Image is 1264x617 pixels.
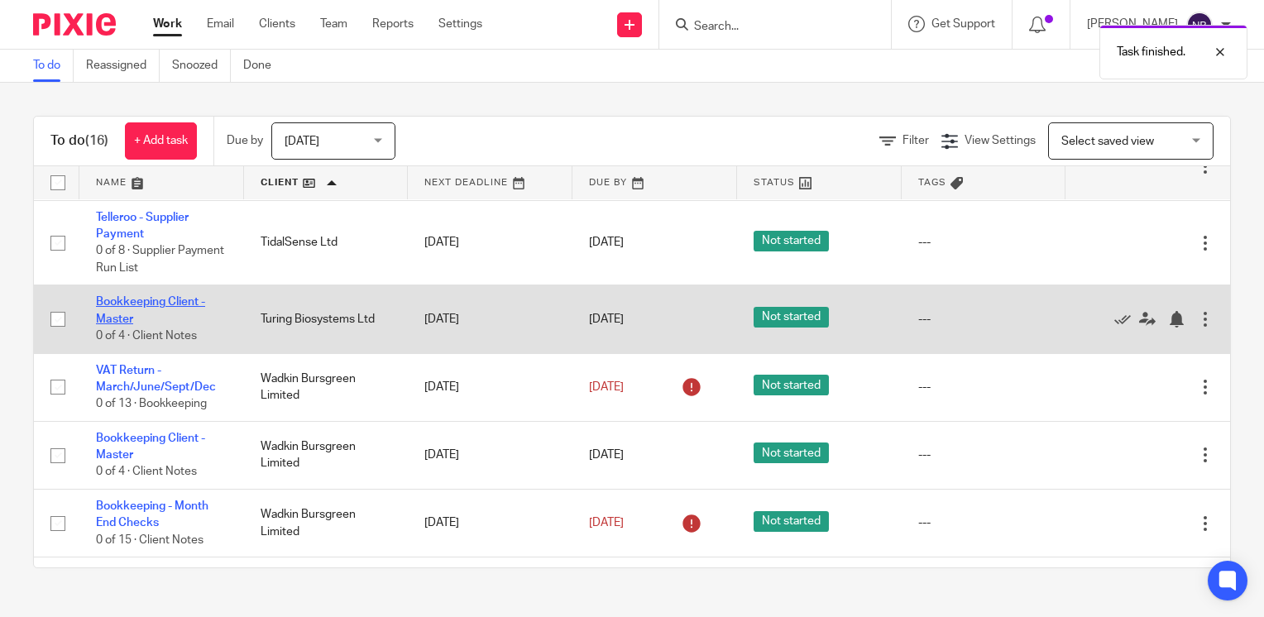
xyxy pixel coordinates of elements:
[33,50,74,82] a: To do
[33,13,116,36] img: Pixie
[1186,12,1213,38] img: svg%3E
[918,311,1050,328] div: ---
[50,132,108,150] h1: To do
[965,135,1036,146] span: View Settings
[754,511,829,532] span: Not started
[438,16,482,32] a: Settings
[96,466,197,478] span: 0 of 4 · Client Notes
[244,490,409,557] td: Wadkin Bursgreen Limited
[96,246,224,275] span: 0 of 8 · Supplier Payment Run List
[408,285,572,353] td: [DATE]
[244,421,409,489] td: Wadkin Bursgreen Limited
[918,178,946,187] span: Tags
[1114,311,1139,328] a: Mark as done
[918,447,1050,463] div: ---
[589,517,624,529] span: [DATE]
[754,442,829,463] span: Not started
[96,500,208,529] a: Bookkeeping - Month End Checks
[96,365,216,393] a: VAT Return - March/June/Sept/Dec
[1061,136,1154,147] span: Select saved view
[285,136,319,147] span: [DATE]
[589,449,624,461] span: [DATE]
[96,212,189,240] a: Telleroo - Supplier Payment
[918,234,1050,251] div: ---
[96,296,205,324] a: Bookkeeping Client - Master
[589,313,624,325] span: [DATE]
[96,330,197,342] span: 0 of 4 · Client Notes
[754,231,829,251] span: Not started
[243,50,284,82] a: Done
[96,399,207,410] span: 0 of 13 · Bookkeeping
[259,16,295,32] a: Clients
[408,421,572,489] td: [DATE]
[172,50,231,82] a: Snoozed
[754,375,829,395] span: Not started
[589,237,624,248] span: [DATE]
[918,514,1050,531] div: ---
[408,200,572,285] td: [DATE]
[754,307,829,328] span: Not started
[372,16,414,32] a: Reports
[125,122,197,160] a: + Add task
[96,534,203,546] span: 0 of 15 · Client Notes
[903,135,929,146] span: Filter
[918,379,1050,395] div: ---
[244,353,409,421] td: Wadkin Bursgreen Limited
[244,200,409,285] td: TidalSense Ltd
[96,433,205,461] a: Bookkeeping Client - Master
[1117,44,1185,60] p: Task finished.
[227,132,263,149] p: Due by
[86,50,160,82] a: Reassigned
[85,134,108,147] span: (16)
[153,16,182,32] a: Work
[244,285,409,353] td: Turing Biosystems Ltd
[589,381,624,393] span: [DATE]
[408,353,572,421] td: [DATE]
[320,16,347,32] a: Team
[408,490,572,557] td: [DATE]
[207,16,234,32] a: Email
